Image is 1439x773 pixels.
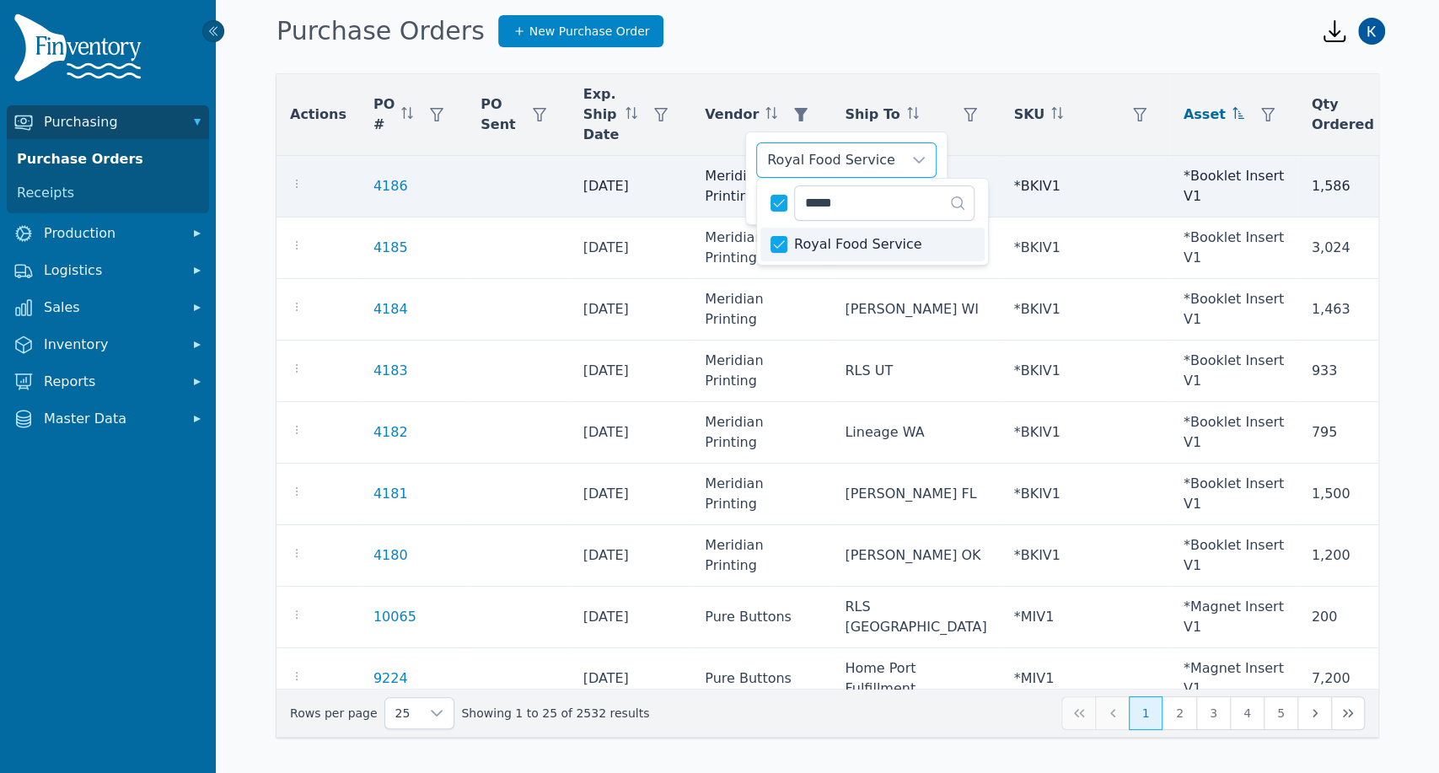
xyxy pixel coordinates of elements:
td: 1,463 [1298,279,1406,341]
span: Inventory [44,335,179,355]
td: [DATE] [570,217,692,279]
td: Lineage WA [831,402,1000,464]
span: Vendor [705,105,759,125]
td: [DATE] [570,402,692,464]
img: Finventory [13,13,148,89]
td: *Magnet Insert V1 [1170,648,1298,710]
td: *MIV1 [1001,648,1170,710]
button: Page 4 [1230,696,1264,730]
span: Purchasing [44,112,179,132]
span: Ship To [845,105,899,125]
td: Meridian Printing [691,156,831,217]
button: Page 1 [1129,696,1162,730]
button: Inventory [7,328,209,362]
td: RLS [GEOGRAPHIC_DATA] [831,587,1000,648]
span: Rows per page [385,698,421,728]
a: 4183 [373,361,408,381]
a: 4181 [373,484,408,504]
td: *Booklet Insert V1 [1170,464,1298,525]
td: [DATE] [570,525,692,587]
td: [DATE] [570,341,692,402]
a: 4180 [373,545,408,566]
li: Royal Food Service [760,228,985,261]
td: 1,586 [1298,156,1406,217]
ul: Option List [757,224,988,265]
div: Royal Food Service [757,143,902,177]
td: [PERSON_NAME] WI [831,279,1000,341]
a: 4186 [373,176,408,196]
td: [DATE] [570,648,692,710]
a: New Purchase Order [498,15,664,47]
td: [DATE] [570,464,692,525]
td: 1,200 [1298,525,1406,587]
span: Logistics [44,260,179,281]
span: Actions [290,105,346,125]
td: *BKIV1 [1001,341,1170,402]
td: 200 [1298,587,1406,648]
td: 933 [1298,341,1406,402]
td: *Booklet Insert V1 [1170,156,1298,217]
td: *BKIV1 [1001,525,1170,587]
td: *BKIV1 [1001,402,1170,464]
button: Next Page [1297,696,1331,730]
td: *Magnet Insert V1 [1170,587,1298,648]
button: Page 3 [1196,696,1230,730]
button: Sales [7,291,209,325]
td: 795 [1298,402,1406,464]
td: Pure Buttons [691,587,831,648]
a: Purchase Orders [10,142,206,176]
a: 4184 [373,299,408,319]
td: *MIV1 [1001,587,1170,648]
td: *Booklet Insert V1 [1170,525,1298,587]
td: RLS UT [831,341,1000,402]
button: Master Data [7,402,209,436]
td: *Booklet Insert V1 [1170,402,1298,464]
td: Meridian Printing [691,279,831,341]
span: Master Data [44,409,179,429]
td: *BKIV1 [1001,217,1170,279]
td: 7,200 [1298,648,1406,710]
span: Production [44,223,179,244]
a: 4182 [373,422,408,443]
a: 4185 [373,238,408,258]
a: 9224 [373,668,408,689]
span: Asset [1184,105,1226,125]
span: Royal Food Service [794,234,922,255]
a: 10065 [373,607,416,627]
span: Showing 1 to 25 of 2532 results [461,705,649,722]
td: 3,024 [1298,217,1406,279]
span: Qty Ordered [1312,94,1374,135]
td: [PERSON_NAME] FL [831,464,1000,525]
td: Pure Buttons [691,648,831,710]
td: 1,500 [1298,464,1406,525]
button: Purchasing [7,105,209,139]
td: Meridian Printing [691,525,831,587]
td: [DATE] [570,587,692,648]
button: Production [7,217,209,250]
h1: Purchase Orders [277,16,485,46]
span: Reports [44,372,179,392]
a: Receipts [10,176,206,210]
td: *BKIV1 [1001,464,1170,525]
span: PO Sent [481,94,515,135]
td: Meridian Printing [691,402,831,464]
span: SKU [1014,105,1045,125]
span: New Purchase Order [529,23,650,40]
td: *Booklet Insert V1 [1170,217,1298,279]
td: Home Port Fulfillment [831,648,1000,710]
td: Meridian Printing [691,341,831,402]
td: Meridian Printing [691,217,831,279]
td: [PERSON_NAME] OK [831,525,1000,587]
td: *Booklet Insert V1 [1170,279,1298,341]
button: Page 2 [1162,696,1196,730]
button: Last Page [1331,696,1365,730]
img: Kathleen Gray [1358,18,1385,45]
td: *BKIV1 [1001,156,1170,217]
td: *BKIV1 [1001,279,1170,341]
button: Reports [7,365,209,399]
span: Exp. Ship Date [583,84,620,145]
span: PO # [373,94,395,135]
td: Meridian Printing [691,464,831,525]
span: Sales [44,298,179,318]
td: [DATE] [570,279,692,341]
